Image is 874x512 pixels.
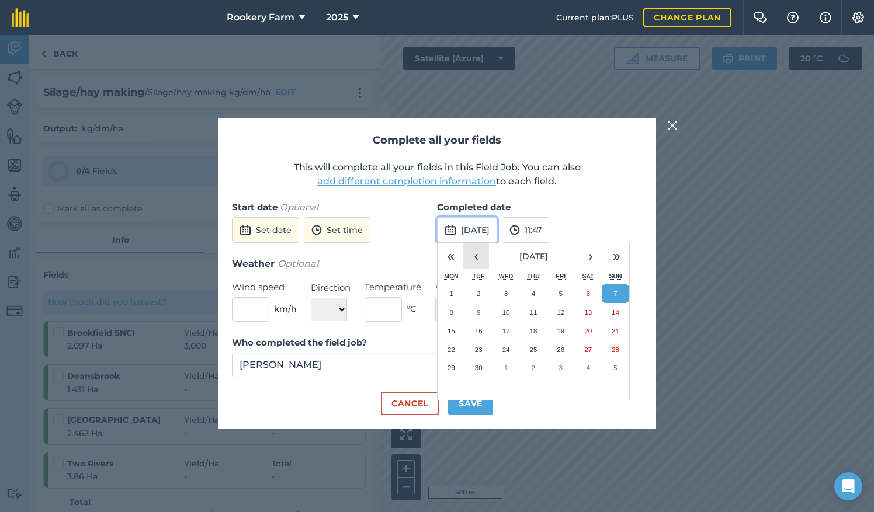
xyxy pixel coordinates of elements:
abbr: 22 September 2025 [448,346,455,353]
button: Save [448,392,493,415]
abbr: 25 September 2025 [529,346,537,353]
label: Wind speed [232,280,297,294]
button: 10 September 2025 [493,303,520,322]
abbr: 30 September 2025 [475,364,483,371]
abbr: 29 September 2025 [448,364,455,371]
button: 5 September 2025 [547,284,574,303]
abbr: Wednesday [499,273,514,280]
button: 15 September 2025 [438,322,465,340]
div: Open Intercom Messenger [834,472,862,500]
img: A cog icon [851,12,865,23]
button: 28 September 2025 [602,340,629,359]
button: 1 September 2025 [438,284,465,303]
abbr: 6 September 2025 [586,290,589,297]
p: This will complete all your fields in this Field Job. You can also to each field. [232,161,642,189]
button: [DATE] [489,243,578,269]
abbr: 23 September 2025 [475,346,483,353]
button: 20 September 2025 [574,322,602,340]
button: Set time [304,217,370,243]
strong: Start date [232,201,278,213]
abbr: 5 October 2025 [613,364,617,371]
abbr: 24 September 2025 [502,346,510,353]
abbr: 2 October 2025 [532,364,535,371]
button: 7 September 2025 [602,284,629,303]
button: 11 September 2025 [520,303,547,322]
button: 27 September 2025 [574,340,602,359]
button: Set date [232,217,299,243]
button: add different completion information [317,175,496,189]
h3: Weather [232,256,642,271]
button: 14 September 2025 [602,303,629,322]
abbr: 4 September 2025 [532,290,535,297]
button: « [438,243,463,269]
button: 1 October 2025 [493,358,520,377]
abbr: 16 September 2025 [475,327,483,335]
span: Current plan : PLUS [556,11,634,24]
img: A question mark icon [786,12,800,23]
button: 18 September 2025 [520,322,547,340]
img: svg+xml;base64,PD94bWwgdmVyc2lvbj0iMS4wIiBlbmNvZGluZz0idXRmLTgiPz4KPCEtLSBHZW5lcmF0b3I6IEFkb2JlIE... [445,223,456,237]
strong: Completed date [437,201,511,213]
img: Two speech bubbles overlapping with the left bubble in the forefront [753,12,767,23]
button: 22 September 2025 [438,340,465,359]
abbr: 18 September 2025 [529,327,537,335]
img: svg+xml;base64,PD94bWwgdmVyc2lvbj0iMS4wIiBlbmNvZGluZz0idXRmLTgiPz4KPCEtLSBHZW5lcmF0b3I6IEFkb2JlIE... [240,223,251,237]
em: Optional [280,201,318,213]
abbr: 10 September 2025 [502,308,510,316]
button: 11:47 [502,217,549,243]
abbr: 3 September 2025 [504,290,508,297]
button: 19 September 2025 [547,322,574,340]
abbr: Friday [556,273,566,280]
img: svg+xml;base64,PHN2ZyB4bWxucz0iaHR0cDovL3d3dy53My5vcmcvMjAwMC9zdmciIHdpZHRoPSIyMiIgaGVpZ2h0PSIzMC... [667,119,678,133]
button: 24 September 2025 [493,340,520,359]
button: 30 September 2025 [465,358,493,377]
button: 26 September 2025 [547,340,574,359]
abbr: 19 September 2025 [557,327,564,335]
abbr: 2 September 2025 [477,290,480,297]
abbr: Monday [444,273,459,280]
abbr: 12 September 2025 [557,308,564,316]
abbr: Tuesday [473,273,485,280]
abbr: 17 September 2025 [502,327,510,335]
abbr: 7 September 2025 [613,290,617,297]
abbr: 1 October 2025 [504,364,508,371]
abbr: 21 September 2025 [612,327,619,335]
button: 17 September 2025 [493,322,520,340]
button: » [604,243,629,269]
button: 9 September 2025 [465,303,493,322]
img: fieldmargin Logo [12,8,29,27]
button: › [578,243,604,269]
abbr: 15 September 2025 [448,327,455,335]
span: Rookery Farm [227,11,294,25]
button: 3 September 2025 [493,284,520,303]
em: Optional [278,258,318,269]
button: 16 September 2025 [465,322,493,340]
abbr: 9 September 2025 [477,308,480,316]
abbr: 11 September 2025 [529,308,537,316]
button: [DATE] [437,217,497,243]
button: 25 September 2025 [520,340,547,359]
button: 3 October 2025 [547,358,574,377]
abbr: Saturday [582,273,594,280]
abbr: 26 September 2025 [557,346,564,353]
button: 12 September 2025 [547,303,574,322]
abbr: Sunday [609,273,622,280]
button: 21 September 2025 [602,322,629,340]
button: 2 September 2025 [465,284,493,303]
label: Direction [311,281,351,295]
button: 8 September 2025 [438,303,465,322]
strong: Who completed the field job? [232,337,367,348]
abbr: 3 October 2025 [559,364,563,371]
label: Weather [435,281,493,295]
abbr: Thursday [527,273,540,280]
span: 2025 [326,11,348,25]
abbr: 5 September 2025 [559,290,563,297]
button: 29 September 2025 [438,358,465,377]
span: km/h [274,302,297,315]
button: 13 September 2025 [574,303,602,322]
span: ° C [407,302,416,315]
abbr: 13 September 2025 [584,308,592,316]
img: svg+xml;base64,PD94bWwgdmVyc2lvbj0iMS4wIiBlbmNvZGluZz0idXRmLTgiPz4KPCEtLSBHZW5lcmF0b3I6IEFkb2JlIE... [509,223,520,237]
button: Cancel [381,392,439,415]
img: svg+xml;base64,PHN2ZyB4bWxucz0iaHR0cDovL3d3dy53My5vcmcvMjAwMC9zdmciIHdpZHRoPSIxNyIgaGVpZ2h0PSIxNy... [820,11,831,25]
